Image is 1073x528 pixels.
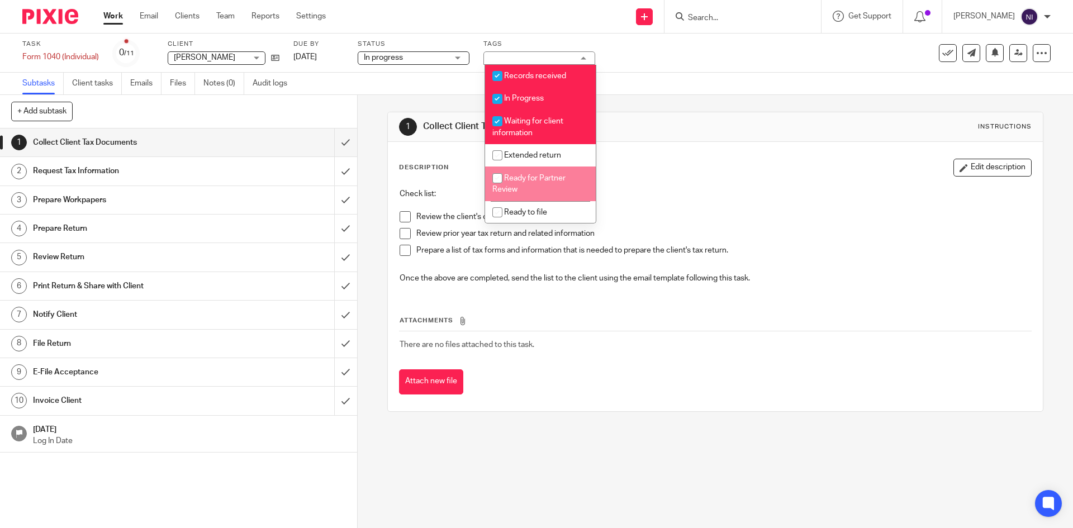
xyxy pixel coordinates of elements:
span: Records received [504,72,566,80]
p: Check list: [400,188,1031,199]
h1: Review Return [33,249,226,265]
img: svg%3E [1020,8,1038,26]
h1: Print Return & Share with Client [33,278,226,294]
span: Ready to file [504,208,547,216]
a: Client tasks [72,73,122,94]
h1: File Return [33,335,226,352]
label: Task [22,40,99,49]
span: Attachments [400,317,453,324]
p: Description [399,163,449,172]
p: Once the above are completed, send the list to the client using the email template following this... [400,273,1031,284]
span: Get Support [848,12,891,20]
label: Client [168,40,279,49]
div: 8 [11,336,27,351]
div: Form 1040 (Individual) [22,51,99,63]
span: Waiting for client information [492,117,563,137]
h1: Prepare Workpapers [33,192,226,208]
p: Log In Date [33,435,346,446]
span: In progress [364,54,403,61]
h1: E-File Acceptance [33,364,226,380]
label: Status [358,40,469,49]
div: 0 [119,46,134,59]
a: Notes (0) [203,73,244,94]
a: Clients [175,11,200,22]
div: 4 [11,221,27,236]
a: Settings [296,11,326,22]
div: 9 [11,364,27,380]
h1: Request Tax Information [33,163,226,179]
label: Tags [483,40,595,49]
a: Emails [130,73,162,94]
div: 1 [399,118,417,136]
div: 10 [11,393,27,408]
div: 2 [11,164,27,179]
h1: Notify Client [33,306,226,323]
p: Review prior year tax return and related information [416,228,1031,239]
span: Ready for Partner Review [492,174,566,194]
span: [PERSON_NAME] [174,54,235,61]
p: Review the client's completed tax organizer [416,211,1031,222]
div: 7 [11,307,27,322]
input: Search [687,13,787,23]
p: [PERSON_NAME] [953,11,1015,22]
button: Attach new file [399,369,463,394]
a: Work [103,11,123,22]
div: 1 [11,135,27,150]
h1: Prepare Return [33,220,226,237]
a: Email [140,11,158,22]
span: Extended return [504,151,561,159]
a: Subtasks [22,73,64,94]
div: 6 [11,278,27,294]
div: Instructions [978,122,1032,131]
h1: Collect Client Tax Documents [423,121,739,132]
img: Pixie [22,9,78,24]
button: Edit description [953,159,1032,177]
a: Team [216,11,235,22]
a: Files [170,73,195,94]
span: [DATE] [293,53,317,61]
span: There are no files attached to this task. [400,341,534,349]
a: Reports [251,11,279,22]
h1: [DATE] [33,421,346,435]
h1: Invoice Client [33,392,226,409]
div: 3 [11,192,27,208]
small: /11 [124,50,134,56]
button: + Add subtask [11,102,73,121]
h1: Collect Client Tax Documents [33,134,226,151]
span: In Progress [504,94,544,102]
div: 5 [11,250,27,265]
p: Prepare a list of tax forms and information that is needed to prepare the client's tax return. [416,245,1031,256]
label: Due by [293,40,344,49]
a: Audit logs [253,73,296,94]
